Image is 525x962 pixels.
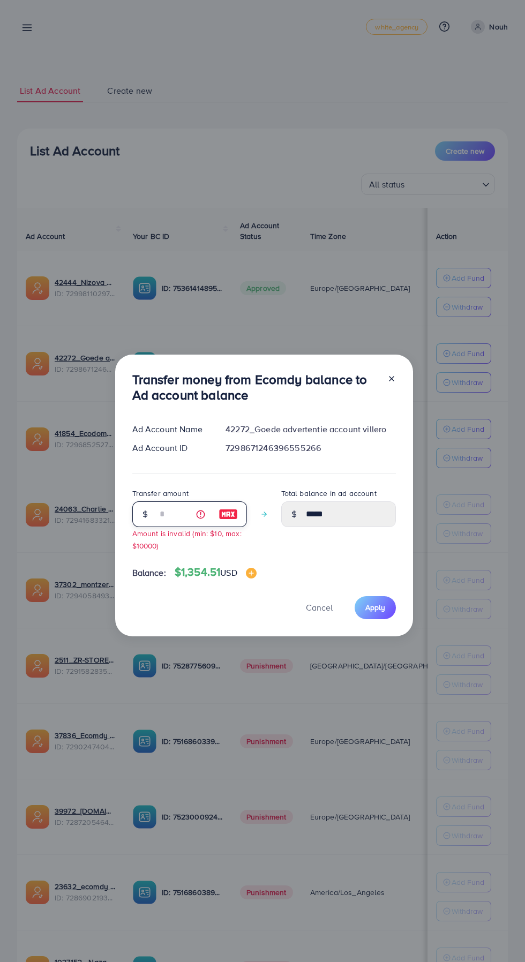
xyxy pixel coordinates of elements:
[124,442,217,454] div: Ad Account ID
[306,602,333,613] span: Cancel
[175,566,257,579] h4: $1,354.51
[292,596,346,619] button: Cancel
[132,488,189,499] label: Transfer amount
[479,914,517,954] iframe: Chat
[132,528,242,551] small: Amount is invalid (min: $10, max: $10000)
[365,602,385,613] span: Apply
[220,567,237,578] span: USD
[246,568,257,578] img: image
[124,423,217,435] div: Ad Account Name
[132,372,379,403] h3: Transfer money from Ecomdy balance to Ad account balance
[217,442,404,454] div: 7298671246396555266
[217,423,404,435] div: 42272_Goede advertentie account villero
[281,488,377,499] label: Total balance in ad account
[355,596,396,619] button: Apply
[219,508,238,521] img: image
[132,567,166,579] span: Balance:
